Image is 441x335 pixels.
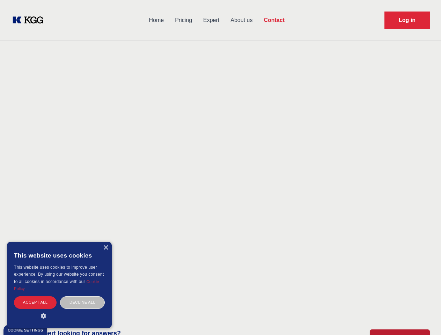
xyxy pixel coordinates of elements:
[14,296,57,308] div: Accept all
[225,11,258,29] a: About us
[103,245,108,251] div: Close
[60,296,105,308] div: Decline all
[143,11,169,29] a: Home
[169,11,198,29] a: Pricing
[406,301,441,335] iframe: Chat Widget
[198,11,225,29] a: Expert
[14,247,105,264] div: This website uses cookies
[8,328,43,332] div: Cookie settings
[14,265,104,284] span: This website uses cookies to improve user experience. By using our website you consent to all coo...
[14,280,99,291] a: Cookie Policy
[11,15,49,26] a: KOL Knowledge Platform: Talk to Key External Experts (KEE)
[258,11,290,29] a: Contact
[384,12,430,29] a: Request Demo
